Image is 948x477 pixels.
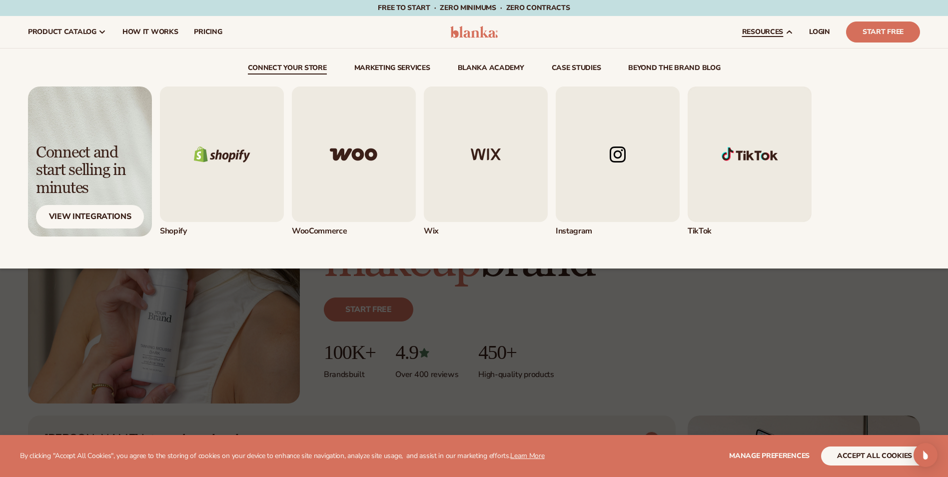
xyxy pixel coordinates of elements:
[292,86,416,236] a: Woo commerce logo. WooCommerce
[450,26,498,38] img: logo
[114,16,186,48] a: How It Works
[424,86,548,236] a: Wix logo. Wix
[729,451,810,460] span: Manage preferences
[354,64,430,74] a: Marketing services
[186,16,230,48] a: pricing
[556,86,680,236] a: Instagram logo. Instagram
[846,21,920,42] a: Start Free
[742,28,783,36] span: resources
[20,452,545,460] p: By clicking "Accept All Cookies", you agree to the storing of cookies on your device to enhance s...
[36,205,144,228] div: View Integrations
[194,28,222,36] span: pricing
[556,86,680,222] img: Instagram logo.
[248,64,327,74] a: connect your store
[688,86,812,222] img: Shopify Image 1
[688,226,812,236] div: TikTok
[292,226,416,236] div: WooCommerce
[688,86,812,236] div: 5 / 5
[458,64,524,74] a: Blanka Academy
[556,226,680,236] div: Instagram
[556,86,680,236] div: 4 / 5
[729,446,810,465] button: Manage preferences
[914,443,938,467] div: Open Intercom Messenger
[510,451,544,460] a: Learn More
[160,86,284,222] img: Shopify logo.
[552,64,601,74] a: case studies
[424,226,548,236] div: Wix
[160,86,284,236] a: Shopify logo. Shopify
[688,86,812,236] a: Shopify Image 1 TikTok
[809,28,830,36] span: LOGIN
[20,16,114,48] a: product catalog
[292,86,416,222] img: Woo commerce logo.
[734,16,801,48] a: resources
[424,86,548,236] div: 3 / 5
[801,16,838,48] a: LOGIN
[821,446,928,465] button: accept all cookies
[628,64,720,74] a: beyond the brand blog
[28,86,152,236] a: Light background with shadow. Connect and start selling in minutes View Integrations
[36,144,144,197] div: Connect and start selling in minutes
[160,226,284,236] div: Shopify
[378,3,570,12] span: Free to start · ZERO minimums · ZERO contracts
[28,28,96,36] span: product catalog
[160,86,284,236] div: 1 / 5
[28,86,152,236] img: Light background with shadow.
[424,86,548,222] img: Wix logo.
[122,28,178,36] span: How It Works
[292,86,416,236] div: 2 / 5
